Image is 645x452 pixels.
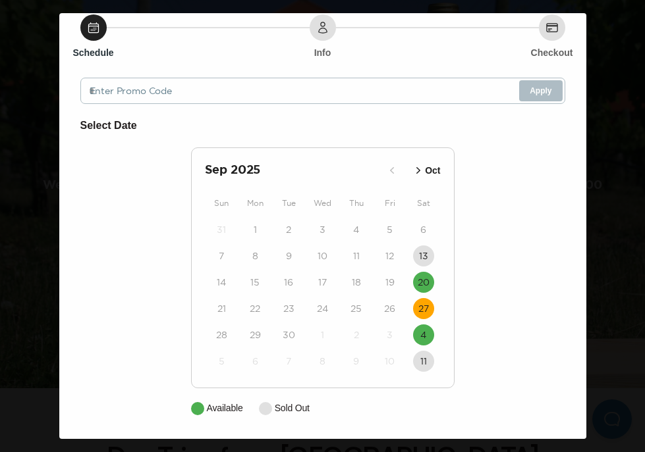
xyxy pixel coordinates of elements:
button: 23 [278,298,299,319]
time: 4 [420,328,426,341]
time: 10 [385,355,395,368]
time: 26 [384,302,395,315]
div: Thu [339,195,373,211]
button: 8 [244,245,266,266]
time: 27 [418,302,429,315]
button: 8 [312,351,333,372]
time: 4 [353,223,359,236]
button: 14 [211,272,232,293]
button: 7 [211,245,232,266]
button: 9 [278,245,299,266]
button: 6 [244,351,266,372]
div: Wed [306,195,339,211]
time: 29 [250,328,261,341]
time: 9 [353,355,359,368]
div: Sun [205,195,238,211]
p: Available [207,401,243,415]
time: 8 [320,355,325,368]
time: 5 [387,223,393,236]
h6: Checkout [531,46,573,59]
button: 3 [312,219,333,240]
button: 29 [244,324,266,345]
time: 7 [219,249,224,263]
button: 21 [211,298,232,319]
button: 27 [413,298,434,319]
div: Fri [373,195,407,211]
time: 16 [284,276,293,289]
button: 4 [346,219,367,240]
button: 1 [312,324,333,345]
time: 11 [420,355,427,368]
time: 6 [420,223,426,236]
button: Oct [408,160,444,182]
button: 5 [211,351,232,372]
time: 1 [254,223,257,236]
time: 31 [217,223,226,236]
time: 8 [252,249,258,263]
time: 2 [286,223,291,236]
time: 11 [353,249,360,263]
button: 28 [211,324,232,345]
button: 18 [346,272,367,293]
time: 5 [219,355,225,368]
time: 18 [352,276,361,289]
time: 1 [321,328,324,341]
button: 22 [244,298,266,319]
p: Sold Out [275,401,310,415]
time: 21 [217,302,226,315]
time: 15 [250,276,260,289]
button: 15 [244,272,266,293]
button: 10 [379,351,401,372]
button: 24 [312,298,333,319]
button: 20 [413,272,434,293]
div: Tue [272,195,306,211]
h2: Sep 2025 [205,161,382,180]
button: 3 [379,324,401,345]
time: 13 [419,249,428,263]
button: 10 [312,245,333,266]
button: 7 [278,351,299,372]
time: 6 [252,355,258,368]
button: 2 [346,324,367,345]
time: 2 [354,328,359,341]
button: 30 [278,324,299,345]
button: 2 [278,219,299,240]
time: 30 [283,328,295,341]
button: 12 [379,245,401,266]
p: Oct [425,164,440,178]
time: 25 [351,302,362,315]
button: 4 [413,324,434,345]
button: 6 [413,219,434,240]
time: 10 [318,249,327,263]
button: 17 [312,272,333,293]
time: 22 [250,302,260,315]
button: 16 [278,272,299,293]
time: 9 [286,249,292,263]
time: 23 [283,302,294,315]
time: 28 [216,328,227,341]
h6: Schedule [72,46,113,59]
button: 19 [379,272,401,293]
div: Sat [407,195,440,211]
time: 12 [385,249,394,263]
time: 17 [318,276,327,289]
time: 20 [418,276,430,289]
div: Mon [238,195,272,211]
time: 24 [317,302,328,315]
button: 9 [346,351,367,372]
button: 31 [211,219,232,240]
h6: Select Date [80,117,565,134]
button: 26 [379,298,401,319]
button: 25 [346,298,367,319]
time: 3 [320,223,325,236]
time: 3 [387,328,393,341]
time: 19 [385,276,395,289]
h6: Info [314,46,331,59]
time: 7 [286,355,291,368]
button: 5 [379,219,401,240]
button: 1 [244,219,266,240]
time: 14 [217,276,226,289]
button: 11 [413,351,434,372]
button: 11 [346,245,367,266]
button: 13 [413,245,434,266]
